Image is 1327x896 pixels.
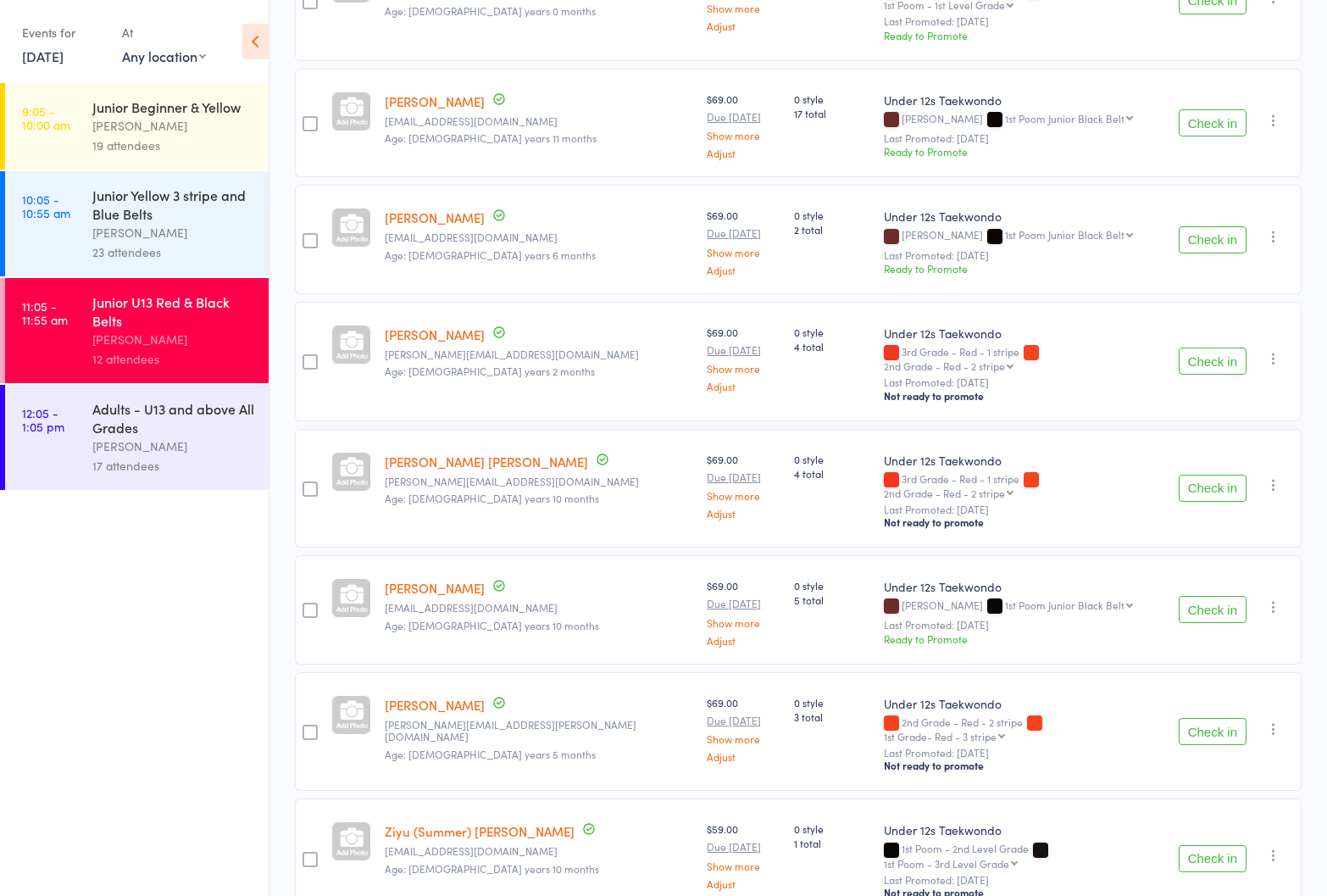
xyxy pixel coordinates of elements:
[385,476,693,487] small: Mel.edmonds2010@gmail.com
[385,845,693,857] small: mooney_cz@hotmail.com
[884,578,1164,595] div: Under 12s Taekwondo
[707,490,780,501] a: Show more
[92,292,254,330] div: Junior U13 Red & Black Belts
[884,360,1005,371] div: 2nd Grade - Red - 2 stripe
[707,821,780,888] div: $59.00
[884,716,1164,742] div: 2nd Grade - Red - 2 stripe
[884,144,1164,159] div: Ready to Promote
[794,208,870,222] span: 0 style
[707,147,780,159] a: Adjust
[385,822,575,840] a: Ziyu (Summer) [PERSON_NAME]
[92,136,254,155] div: 19 attendees
[884,731,997,742] div: 1st Grade- Red - 3 stripe
[794,106,870,120] span: 17 total
[884,759,1164,772] div: Not ready to promote
[707,598,780,609] small: Due [DATE]
[707,92,780,159] div: $69.00
[707,325,780,392] div: $69.00
[5,278,269,383] a: 11:05 -11:55 amJunior U13 Red & Black Belts[PERSON_NAME]12 attendees
[385,696,485,714] a: [PERSON_NAME]
[794,695,870,710] span: 0 style
[22,47,64,65] a: [DATE]
[707,733,780,744] a: Show more
[385,602,693,614] small: venitrehan@gmail.com
[884,515,1164,529] div: Not ready to promote
[92,116,254,136] div: [PERSON_NAME]
[794,836,870,850] span: 1 total
[884,452,1164,469] div: Under 12s Taekwondo
[707,578,780,645] div: $69.00
[5,385,269,490] a: 12:05 -1:05 pmAdults - U13 and above All Grades[PERSON_NAME]17 attendees
[707,635,780,646] a: Adjust
[707,471,780,483] small: Due [DATE]
[707,878,780,889] a: Adjust
[707,381,780,392] a: Adjust
[707,841,780,853] small: Due [DATE]
[22,104,70,131] time: 9:05 - 10:00 am
[385,92,485,110] a: [PERSON_NAME]
[1179,226,1246,253] button: Check in
[385,3,596,18] span: Age: [DEMOGRAPHIC_DATA] years 0 months
[92,186,254,223] div: Junior Yellow 3 stripe and Blue Belts
[5,171,269,276] a: 10:05 -10:55 amJunior Yellow 3 stripe and Blue Belts[PERSON_NAME]23 attendees
[707,695,780,762] div: $69.00
[122,19,206,47] div: At
[92,349,254,369] div: 12 attendees
[794,222,870,237] span: 2 total
[884,113,1164,127] div: [PERSON_NAME]
[794,821,870,836] span: 0 style
[884,487,1005,498] div: 2nd Grade - Red - 2 stripe
[92,456,254,476] div: 17 attendees
[884,695,1164,712] div: Under 12s Taekwondo
[707,860,780,871] a: Show more
[385,364,595,378] span: Age: [DEMOGRAPHIC_DATA] years 2 months
[884,858,1009,869] div: 1st Poom - 3rd Level Grade
[92,223,254,242] div: [PERSON_NAME]
[707,363,780,374] a: Show more
[385,719,693,743] small: brett.williamson@live.com
[385,453,588,470] a: [PERSON_NAME] [PERSON_NAME]
[1179,475,1246,502] button: Check in
[884,389,1164,403] div: Not ready to promote
[884,632,1164,646] div: Ready to Promote
[794,578,870,593] span: 0 style
[707,617,780,628] a: Show more
[1005,113,1124,124] div: 1st Poom Junior Black Belt
[92,242,254,262] div: 23 attendees
[92,437,254,456] div: [PERSON_NAME]
[884,346,1164,371] div: 3rd Grade - Red - 1 stripe
[794,92,870,106] span: 0 style
[385,861,599,876] span: Age: [DEMOGRAPHIC_DATA] years 10 months
[707,111,780,123] small: Due [DATE]
[1179,596,1246,623] button: Check in
[707,247,780,258] a: Show more
[884,843,1164,868] div: 1st Poom - 2nd Level Grade
[794,710,870,724] span: 3 total
[122,47,206,65] div: Any location
[385,348,693,360] small: Mel.edmonds2010@gmail.com
[884,874,1164,886] small: Last Promoted: [DATE]
[707,130,780,141] a: Show more
[22,19,105,47] div: Events for
[884,747,1164,759] small: Last Promoted: [DATE]
[884,599,1164,614] div: [PERSON_NAME]
[794,325,870,339] span: 0 style
[385,115,693,127] small: meeramadhav123@gmail.com
[385,618,599,632] span: Age: [DEMOGRAPHIC_DATA] years 10 months
[1179,718,1246,745] button: Check in
[1179,845,1246,872] button: Check in
[884,208,1164,225] div: Under 12s Taekwondo
[92,399,254,437] div: Adults - U13 and above All Grades
[884,619,1164,631] small: Last Promoted: [DATE]
[884,504,1164,515] small: Last Promoted: [DATE]
[385,747,596,761] span: Age: [DEMOGRAPHIC_DATA] years 5 months
[707,751,780,762] a: Adjust
[385,231,693,243] small: pattykpoon@gmail.com
[884,229,1164,243] div: [PERSON_NAME]
[707,344,780,356] small: Due [DATE]
[5,83,269,170] a: 9:05 -10:00 amJunior Beginner & Yellow[PERSON_NAME]19 attendees
[22,406,64,433] time: 12:05 - 1:05 pm
[92,97,254,116] div: Junior Beginner & Yellow
[1179,109,1246,136] button: Check in
[884,28,1164,42] div: Ready to Promote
